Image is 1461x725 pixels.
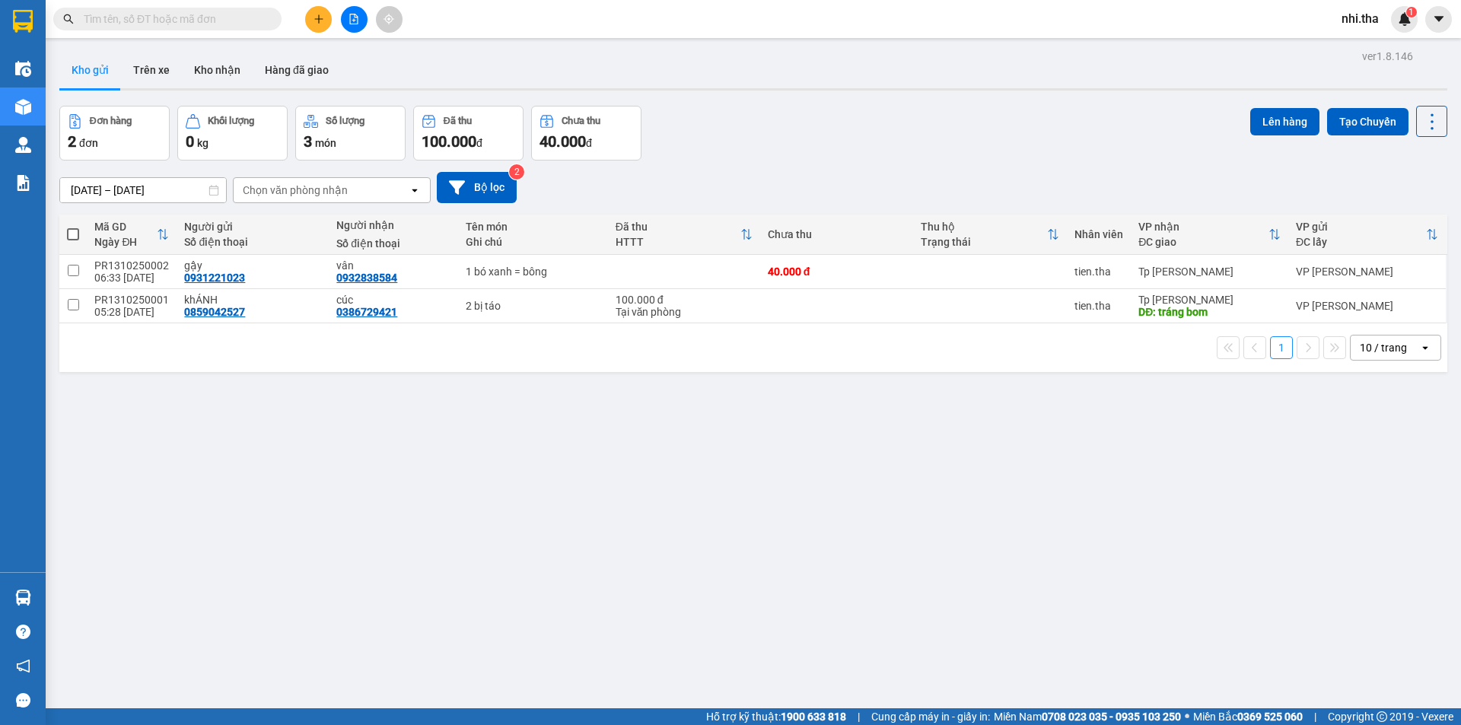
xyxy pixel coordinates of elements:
[1296,221,1426,233] div: VP gửi
[1138,236,1268,248] div: ĐC giao
[466,266,600,278] div: 1 bó xanh = bông
[1250,108,1319,135] button: Lên hàng
[94,221,157,233] div: Mã GD
[1408,7,1414,17] span: 1
[94,259,169,272] div: PR1310250002
[79,137,98,149] span: đơn
[413,106,524,161] button: Đã thu100.000đ
[326,116,364,126] div: Số lượng
[16,625,30,639] span: question-circle
[341,6,368,33] button: file-add
[1314,708,1316,725] span: |
[59,52,121,88] button: Kho gửi
[562,116,600,126] div: Chưa thu
[184,294,321,306] div: khÁNH
[1074,266,1123,278] div: tien.tha
[476,137,482,149] span: đ
[94,306,169,318] div: 05:28 [DATE]
[336,259,450,272] div: vân
[1138,294,1281,306] div: Tp [PERSON_NAME]
[184,306,245,318] div: 0859042527
[768,228,906,240] div: Chưa thu
[376,6,403,33] button: aim
[90,116,132,126] div: Đơn hàng
[16,693,30,708] span: message
[1296,300,1438,312] div: VP [PERSON_NAME]
[616,294,753,306] div: 100.000 đ
[336,294,450,306] div: cúc
[913,215,1067,255] th: Toggle SortBy
[304,132,312,151] span: 3
[15,99,31,115] img: warehouse-icon
[60,178,226,202] input: Select a date range.
[768,266,906,278] div: 40.000 đ
[384,14,394,24] span: aim
[921,221,1047,233] div: Thu hộ
[608,215,760,255] th: Toggle SortBy
[444,116,472,126] div: Đã thu
[1074,228,1123,240] div: Nhân viên
[1185,714,1189,720] span: ⚪️
[305,6,332,33] button: plus
[437,172,517,203] button: Bộ lọc
[336,237,450,250] div: Số điện thoại
[1432,12,1446,26] span: caret-down
[586,137,592,149] span: đ
[315,137,336,149] span: món
[1362,48,1413,65] div: ver 1.8.146
[336,219,450,231] div: Người nhận
[295,106,406,161] button: Số lượng3món
[197,137,208,149] span: kg
[63,14,74,24] span: search
[184,272,245,284] div: 0931221023
[409,184,421,196] svg: open
[314,14,324,24] span: plus
[1296,266,1438,278] div: VP [PERSON_NAME]
[540,132,586,151] span: 40.000
[15,137,31,153] img: warehouse-icon
[15,590,31,606] img: warehouse-icon
[858,708,860,725] span: |
[68,132,76,151] span: 2
[466,221,600,233] div: Tên món
[1138,221,1268,233] div: VP nhận
[921,236,1047,248] div: Trạng thái
[186,132,194,151] span: 0
[184,221,321,233] div: Người gửi
[422,132,476,151] span: 100.000
[466,236,600,248] div: Ghi chú
[1237,711,1303,723] strong: 0369 525 060
[509,164,524,180] sup: 2
[1288,215,1446,255] th: Toggle SortBy
[1270,336,1293,359] button: 1
[1406,7,1417,17] sup: 1
[1138,266,1281,278] div: Tp [PERSON_NAME]
[1296,236,1426,248] div: ĐC lấy
[1042,711,1181,723] strong: 0708 023 035 - 0935 103 250
[1329,9,1391,28] span: nhi.tha
[87,215,177,255] th: Toggle SortBy
[208,116,254,126] div: Khối lượng
[94,236,157,248] div: Ngày ĐH
[177,106,288,161] button: Khối lượng0kg
[1398,12,1412,26] img: icon-new-feature
[243,183,348,198] div: Chọn văn phòng nhận
[94,294,169,306] div: PR1310250001
[16,659,30,673] span: notification
[349,14,359,24] span: file-add
[184,259,321,272] div: gậy
[706,708,846,725] span: Hỗ trợ kỹ thuật:
[15,175,31,191] img: solution-icon
[182,52,253,88] button: Kho nhận
[59,106,170,161] button: Đơn hàng2đơn
[994,708,1181,725] span: Miền Nam
[121,52,182,88] button: Trên xe
[336,306,397,318] div: 0386729421
[1425,6,1452,33] button: caret-down
[531,106,641,161] button: Chưa thu40.000đ
[616,221,740,233] div: Đã thu
[1138,306,1281,318] div: DĐ: tráng bom
[1327,108,1408,135] button: Tạo Chuyến
[1193,708,1303,725] span: Miền Bắc
[1360,340,1407,355] div: 10 / trang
